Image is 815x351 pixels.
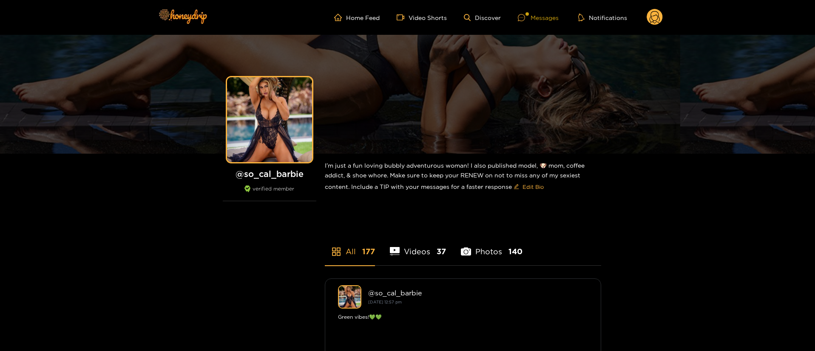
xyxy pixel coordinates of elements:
[397,14,447,21] a: Video Shorts
[223,168,316,179] h1: @ so_cal_barbie
[368,289,588,297] div: @ so_cal_barbie
[508,246,523,257] span: 140
[514,184,519,190] span: edit
[331,247,341,257] span: appstore
[461,227,523,265] li: Photos
[338,285,361,309] img: so_cal_barbie
[464,14,501,21] a: Discover
[334,14,346,21] span: home
[368,300,402,304] small: [DATE] 12:57 pm
[397,14,409,21] span: video-camera
[518,13,559,22] div: Messages
[576,13,630,22] button: Notifications
[338,313,588,321] div: Green vibes!💚💚
[223,185,316,201] div: verified member
[334,14,380,21] a: Home Feed
[325,227,375,265] li: All
[390,227,446,265] li: Videos
[512,180,545,194] button: editEdit Bio
[362,246,375,257] span: 177
[437,246,446,257] span: 37
[325,154,601,200] div: I’m just a fun loving bubbly adventurous woman! I also published model, 🐶 mom, coffee addict, & s...
[523,183,544,191] span: Edit Bio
